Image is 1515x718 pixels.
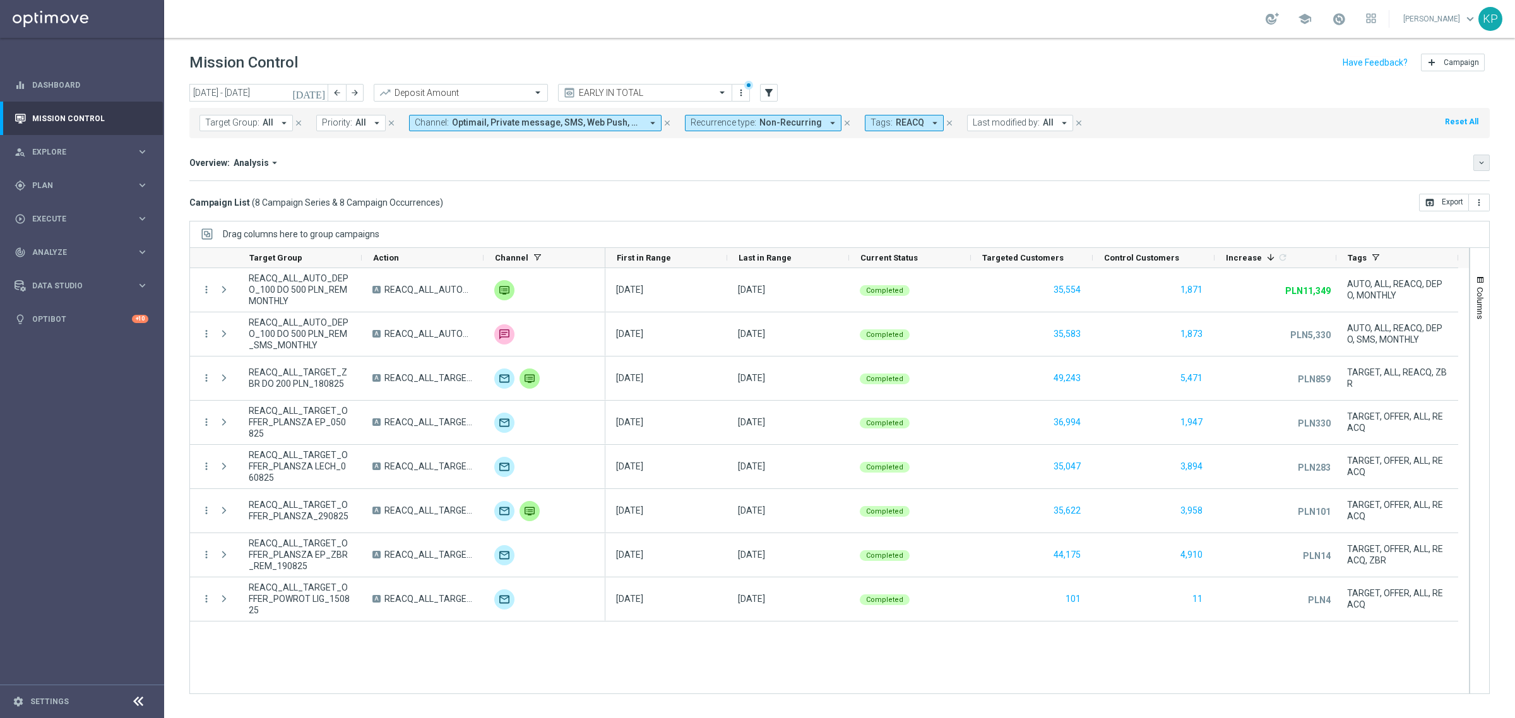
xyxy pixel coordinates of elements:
[15,247,26,258] i: track_changes
[201,284,212,295] i: more_vert
[860,284,910,296] colored-tag: Completed
[13,696,24,707] i: settings
[735,85,747,100] button: more_vert
[1419,197,1490,207] multiple-options-button: Export to CSV
[189,197,443,208] h3: Campaign List
[290,84,328,103] button: [DATE]
[316,115,386,131] button: Priority: All arrow_drop_down
[1052,370,1082,386] button: 49,243
[1477,158,1486,167] i: keyboard_arrow_down
[30,698,69,705] a: Settings
[982,253,1064,262] span: Targeted Customers
[201,461,212,472] button: more_vert
[249,317,351,351] span: REACQ_ALL_AUTO_DEPO_100 DO 500 PLN_REM_SMS_MONTHLY
[945,119,954,127] i: close
[1073,116,1084,130] button: close
[1276,250,1288,264] span: Calculate column
[136,280,148,291] i: keyboard_arrow_right
[662,116,673,130] button: close
[14,80,149,90] button: equalizer Dashboard
[616,328,643,339] div: 15 Aug 2025, Friday
[1347,411,1447,433] span: TARGET, OFFER, ALL, REACQ
[372,507,381,514] span: A
[1290,329,1331,341] p: PLN5,330
[739,253,792,262] span: Last in Range
[738,593,765,604] div: 14 Aug 2025, Thursday
[827,117,838,129] i: arrow_drop_down
[973,117,1040,128] span: Last modified by:
[494,457,514,477] div: Optimail
[616,549,643,560] div: 19 Aug 2025, Tuesday
[494,280,514,300] div: Private message
[292,87,326,98] i: [DATE]
[865,115,944,131] button: Tags: REACQ arrow_drop_down
[14,147,149,157] button: person_search Explore keyboard_arrow_right
[374,84,548,102] ng-select: Deposit Amount
[1074,119,1083,127] i: close
[32,148,136,156] span: Explore
[32,102,148,135] a: Mission Control
[860,549,910,561] colored-tag: Completed
[189,54,298,72] h1: Mission Control
[201,416,212,428] button: more_vert
[663,119,672,127] i: close
[32,215,136,223] span: Execute
[15,314,26,325] i: lightbulb
[14,314,149,324] div: lightbulb Optibot +10
[136,179,148,191] i: keyboard_arrow_right
[494,413,514,433] img: Optimail
[616,284,643,295] div: 17 Aug 2025, Sunday
[136,146,148,158] i: keyboard_arrow_right
[371,117,383,129] i: arrow_drop_down
[1347,587,1447,610] span: TARGET, OFFER, ALL, REACQ
[230,157,284,168] button: Analysis arrow_drop_down
[866,507,903,515] span: Completed
[1052,282,1082,298] button: 35,554
[1179,326,1204,342] button: 1,873
[32,249,136,256] span: Analyze
[189,157,230,168] h3: Overview:
[616,505,643,516] div: 29 Aug 2025, Friday
[1298,462,1331,473] p: PLN283
[520,368,540,389] div: Private message
[263,117,273,128] span: All
[494,545,514,565] img: Optimail
[14,214,149,224] button: play_circle_outline Execute keyboard_arrow_right
[616,416,643,428] div: 05 Aug 2025, Tuesday
[617,253,671,262] span: First in Range
[249,273,351,307] span: REACQ_ALL_AUTO_DEPO_100 DO 500 PLN_REM MONTHLY
[1298,374,1331,385] p: PLN859
[616,593,643,604] div: 14 Aug 2025, Thursday
[15,213,26,225] i: play_circle_outline
[372,330,381,338] span: A
[1473,155,1490,171] button: keyboard_arrow_down
[201,328,212,339] button: more_vert
[32,182,136,189] span: Plan
[372,462,381,470] span: A
[1308,594,1331,606] p: PLN4
[944,116,955,130] button: close
[866,463,903,471] span: Completed
[738,549,765,560] div: 19 Aug 2025, Tuesday
[1226,253,1262,262] span: Increase
[1347,367,1447,389] span: TARGET, ALL, REACQ, ZBR
[520,501,540,521] div: Private message
[384,284,473,295] span: REACQ_ALL_AUTO_DEPO_100 DO 500 PLN_REM MONTHLY
[738,505,765,516] div: 29 Aug 2025, Friday
[1104,253,1179,262] span: Control Customers
[1179,415,1204,430] button: 1,947
[1425,197,1435,208] i: open_in_browser
[15,247,136,258] div: Analyze
[14,281,149,291] button: Data Studio keyboard_arrow_right
[14,114,149,124] button: Mission Control
[278,117,290,129] i: arrow_drop_down
[1052,326,1082,342] button: 35,583
[14,180,149,191] button: gps_fixed Plan keyboard_arrow_right
[866,551,903,560] span: Completed
[14,247,149,257] div: track_changes Analyze keyboard_arrow_right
